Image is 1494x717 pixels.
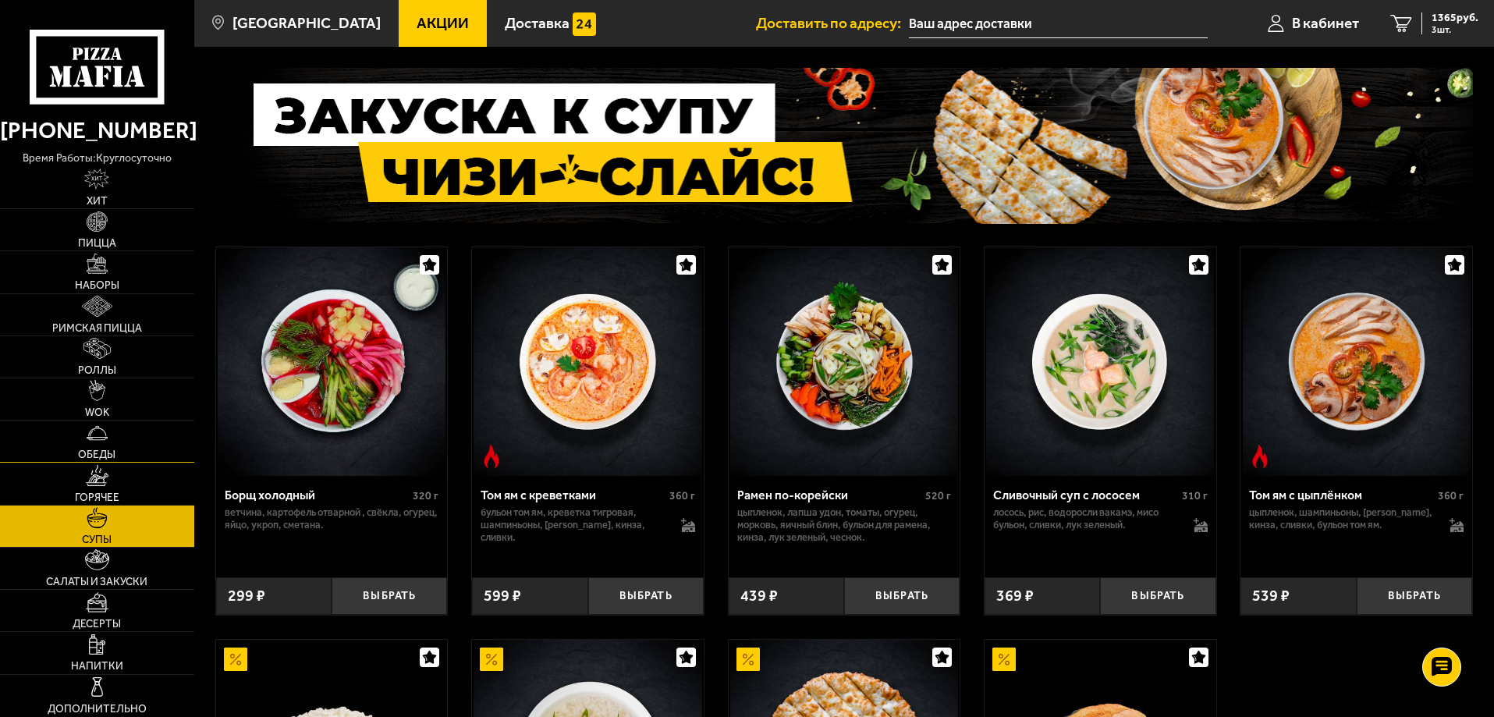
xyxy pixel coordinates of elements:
[993,488,1178,502] div: Сливочный суп с лососем
[737,506,952,544] p: цыпленок, лапша удон, томаты, огурец, морковь, яичный блин, бульон для рамена, кинза, лук зеленый...
[216,247,448,475] a: Борщ холодный
[1432,12,1478,23] span: 1365 руб.
[480,445,503,468] img: Острое блюдо
[71,661,123,672] span: Напитки
[588,577,704,616] button: Выбрать
[1243,247,1471,475] img: Том ям с цыплёнком
[1438,489,1464,502] span: 360 г
[46,577,147,587] span: Салаты и закуски
[224,648,247,671] img: Акционный
[75,492,119,503] span: Горячее
[75,280,119,291] span: Наборы
[218,247,445,475] img: Борщ холодный
[228,588,265,604] span: 299 ₽
[1248,445,1272,468] img: Острое блюдо
[1292,16,1359,30] span: В кабинет
[737,488,922,502] div: Рамен по-корейски
[78,238,116,249] span: Пицца
[1100,577,1215,616] button: Выбрать
[729,247,960,475] a: Рамен по-корейски
[85,407,109,418] span: WOK
[1182,489,1208,502] span: 310 г
[844,577,960,616] button: Выбрать
[573,12,596,36] img: 15daf4d41897b9f0e9f617042186c801.svg
[73,619,121,630] span: Десерты
[481,506,665,544] p: бульон том ям, креветка тигровая, шампиньоны, [PERSON_NAME], кинза, сливки.
[1240,247,1472,475] a: Острое блюдоТом ям с цыплёнком
[413,489,438,502] span: 320 г
[82,534,112,545] span: Супы
[1357,577,1472,616] button: Выбрать
[669,489,695,502] span: 360 г
[472,247,704,475] a: Острое блюдоТом ям с креветками
[756,16,909,30] span: Доставить по адресу:
[225,488,410,502] div: Борщ холодный
[925,489,951,502] span: 520 г
[986,247,1214,475] img: Сливочный суп с лососем
[52,323,142,334] span: Римская пицца
[332,577,447,616] button: Выбрать
[1432,25,1478,34] span: 3 шт.
[740,588,778,604] span: 439 ₽
[481,488,665,502] div: Том ям с креветками
[78,365,116,376] span: Роллы
[992,648,1016,671] img: Акционный
[417,16,469,30] span: Акции
[985,247,1216,475] a: Сливочный суп с лососем
[480,648,503,671] img: Акционный
[78,449,115,460] span: Обеды
[87,196,108,207] span: Хит
[730,247,958,475] img: Рамен по-корейски
[996,588,1034,604] span: 369 ₽
[232,16,381,30] span: [GEOGRAPHIC_DATA]
[484,588,521,604] span: 599 ₽
[474,247,701,475] img: Том ям с креветками
[1249,488,1434,502] div: Том ям с цыплёнком
[1249,506,1434,531] p: цыпленок, шампиньоны, [PERSON_NAME], кинза, сливки, бульон том ям.
[225,506,439,531] p: ветчина, картофель отварной , свёкла, огурец, яйцо, укроп, сметана.
[736,648,760,671] img: Акционный
[909,9,1208,38] input: Ваш адрес доставки
[993,506,1178,531] p: лосось, рис, водоросли вакамэ, мисо бульон, сливки, лук зеленый.
[48,704,147,715] span: Дополнительно
[505,16,570,30] span: Доставка
[1252,588,1290,604] span: 539 ₽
